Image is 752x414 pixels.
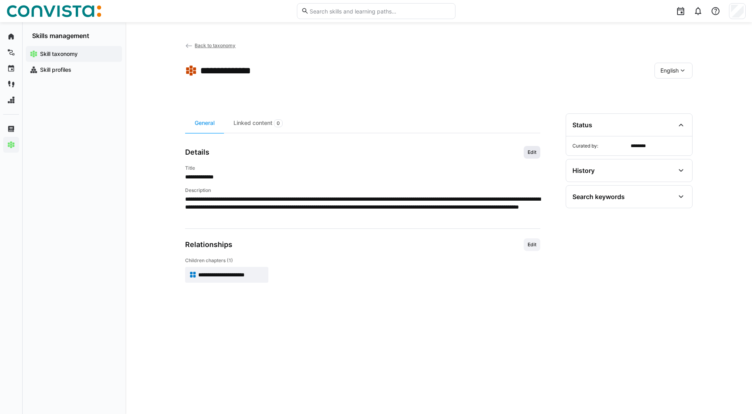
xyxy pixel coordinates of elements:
[572,193,625,201] div: Search keywords
[660,67,679,75] span: English
[185,113,224,133] div: General
[185,42,236,48] a: Back to taxonomy
[572,167,595,174] div: History
[195,42,235,48] span: Back to taxonomy
[224,113,292,133] div: Linked content
[309,8,451,15] input: Search skills and learning paths…
[572,121,592,129] div: Status
[185,165,540,171] h4: Title
[524,146,540,159] button: Edit
[185,187,540,194] h4: Description
[527,241,537,248] span: Edit
[185,257,540,264] h4: Children chapters (1)
[185,240,232,249] h3: Relationships
[185,148,209,157] h3: Details
[277,120,280,126] span: 0
[527,149,537,155] span: Edit
[572,143,628,149] span: Curated by:
[524,238,540,251] button: Edit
